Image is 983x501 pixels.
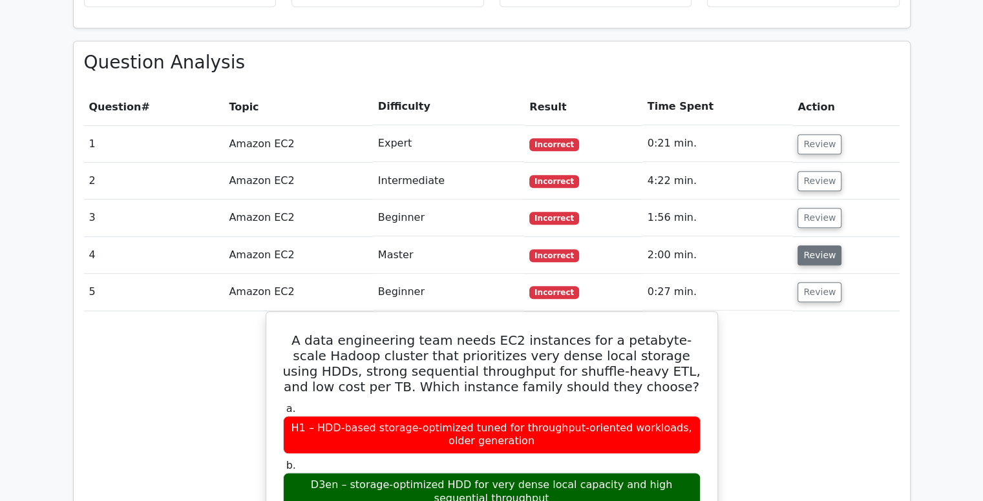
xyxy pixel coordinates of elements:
[642,125,793,162] td: 0:21 min.
[642,88,793,125] th: Time Spent
[84,274,224,311] td: 5
[798,245,841,265] button: Review
[224,237,372,274] td: Amazon EC2
[224,125,372,162] td: Amazon EC2
[373,199,524,236] td: Beginner
[642,199,793,236] td: 1:56 min.
[798,282,841,302] button: Review
[529,138,579,151] span: Incorrect
[286,402,296,414] span: a.
[373,88,524,125] th: Difficulty
[224,274,372,311] td: Amazon EC2
[642,163,793,199] td: 4:22 min.
[373,163,524,199] td: Intermediate
[373,237,524,274] td: Master
[642,237,793,274] td: 2:00 min.
[529,286,579,299] span: Incorrect
[529,249,579,262] span: Incorrect
[84,52,900,74] h3: Question Analysis
[224,199,372,236] td: Amazon EC2
[529,212,579,225] span: Incorrect
[84,199,224,236] td: 3
[224,163,372,199] td: Amazon EC2
[282,332,702,394] h5: A data engineering team needs EC2 instances for a petabyte-scale Hadoop cluster that prioritizes ...
[529,175,579,188] span: Incorrect
[642,274,793,311] td: 0:27 min.
[373,274,524,311] td: Beginner
[84,88,224,125] th: #
[373,125,524,162] td: Expert
[798,134,841,154] button: Review
[224,88,372,125] th: Topic
[283,416,701,455] div: H1 – HDD-based storage-optimized tuned for throughput-oriented workloads, older generation
[798,171,841,191] button: Review
[792,88,899,125] th: Action
[524,88,642,125] th: Result
[89,101,142,113] span: Question
[84,163,224,199] td: 2
[286,459,296,471] span: b.
[84,237,224,274] td: 4
[798,208,841,228] button: Review
[84,125,224,162] td: 1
